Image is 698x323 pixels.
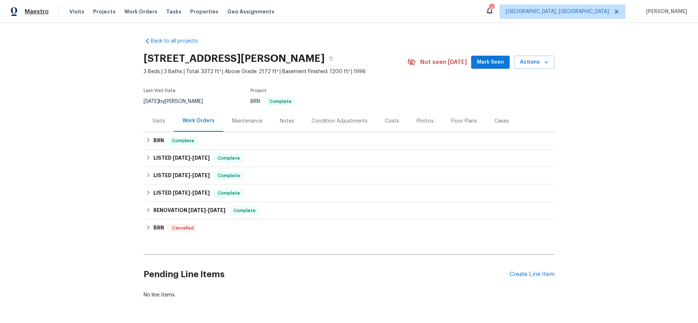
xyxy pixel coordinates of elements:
[266,99,294,104] span: Complete
[153,136,164,145] h6: BRN
[144,97,212,106] div: by [PERSON_NAME]
[192,155,210,160] span: [DATE]
[144,258,510,291] h2: Pending Line Items
[153,224,164,232] h6: BRN
[169,137,197,144] span: Complete
[173,190,210,195] span: -
[188,208,206,213] span: [DATE]
[144,149,554,167] div: LISTED [DATE]-[DATE]Complete
[494,117,509,125] div: Cases
[144,68,407,75] span: 3 Beds | 3 Baths | Total: 3372 ft² | Above Grade: 2172 ft² | Basement Finished: 1200 ft² | 1996
[153,171,210,180] h6: LISTED
[192,173,210,178] span: [DATE]
[215,190,243,197] span: Complete
[144,291,554,299] div: No line items.
[153,206,225,215] h6: RENOVATION
[173,155,190,160] span: [DATE]
[471,56,510,69] button: Mark Seen
[232,117,262,125] div: Maintenance
[144,88,176,93] span: Last Visit Date
[520,58,549,67] span: Actions
[144,55,325,62] h2: [STREET_ADDRESS][PERSON_NAME]
[489,4,494,12] div: 4
[144,202,554,219] div: RENOVATION [DATE]-[DATE]Complete
[173,173,190,178] span: [DATE]
[124,8,157,15] span: Work Orders
[510,271,554,278] div: Create Line Item
[188,208,225,213] span: -
[325,52,338,65] button: Copy Address
[144,99,159,104] span: [DATE]
[190,8,218,15] span: Properties
[643,8,687,15] span: [PERSON_NAME]
[208,208,225,213] span: [DATE]
[230,207,258,214] span: Complete
[69,8,84,15] span: Visits
[182,117,214,124] div: Work Orders
[169,224,197,232] span: Cancelled
[192,190,210,195] span: [DATE]
[144,167,554,184] div: LISTED [DATE]-[DATE]Complete
[173,155,210,160] span: -
[173,173,210,178] span: -
[250,88,266,93] span: Project
[144,184,554,202] div: LISTED [DATE]-[DATE]Complete
[312,117,368,125] div: Condition Adjustments
[215,172,243,179] span: Complete
[451,117,477,125] div: Floor Plans
[417,117,434,125] div: Photos
[166,9,181,14] span: Tasks
[514,56,554,69] button: Actions
[144,37,213,45] a: Back to all projects
[385,117,399,125] div: Costs
[173,190,190,195] span: [DATE]
[477,58,504,67] span: Mark Seen
[153,154,210,163] h6: LISTED
[153,189,210,198] h6: LISTED
[152,117,165,125] div: Visits
[93,8,116,15] span: Projects
[506,8,609,15] span: [GEOGRAPHIC_DATA], [GEOGRAPHIC_DATA]
[250,99,295,104] span: BRN
[215,155,243,162] span: Complete
[144,219,554,237] div: BRN Cancelled
[25,8,49,15] span: Maestro
[280,117,294,125] div: Notes
[227,8,274,15] span: Geo Assignments
[420,59,467,66] span: Not seen [DATE]
[144,132,554,149] div: BRN Complete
